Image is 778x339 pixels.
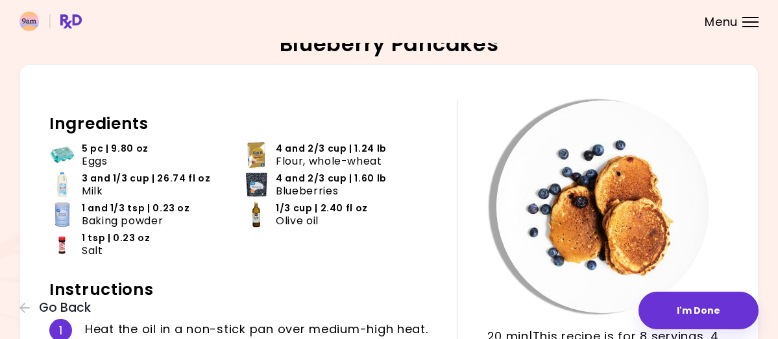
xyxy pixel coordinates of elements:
[82,215,163,227] span: Baking powder
[19,301,97,315] button: Go Back
[49,113,437,134] h2: Ingredients
[276,172,387,185] span: 4 and 2/3 cup | 1.60 lb
[276,215,319,227] span: Olive oil
[82,143,149,155] span: 5 pc | 9.80 oz
[82,185,103,197] span: Milk
[276,155,382,167] span: Flour, whole-wheat
[39,301,91,315] span: Go Back
[82,232,151,244] span: 1 tsp | 0.23 oz
[49,279,437,300] h2: Instructions
[705,16,738,28] span: Menu
[280,34,499,54] h2: Blueberry Pancakes
[19,12,82,31] img: RxDiet
[638,292,759,329] button: I'm Done
[276,185,338,197] span: Blueberries
[276,143,387,155] span: 4 and 2/3 cup | 1.24 lb
[82,155,108,167] span: Eggs
[276,202,368,215] span: 1/3 cup | 2.40 fl oz
[82,172,210,185] span: 3 and 1/3 cup | 26.74 fl oz
[82,244,103,257] span: Salt
[82,202,190,215] span: 1 and 1/3 tsp | 0.23 oz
